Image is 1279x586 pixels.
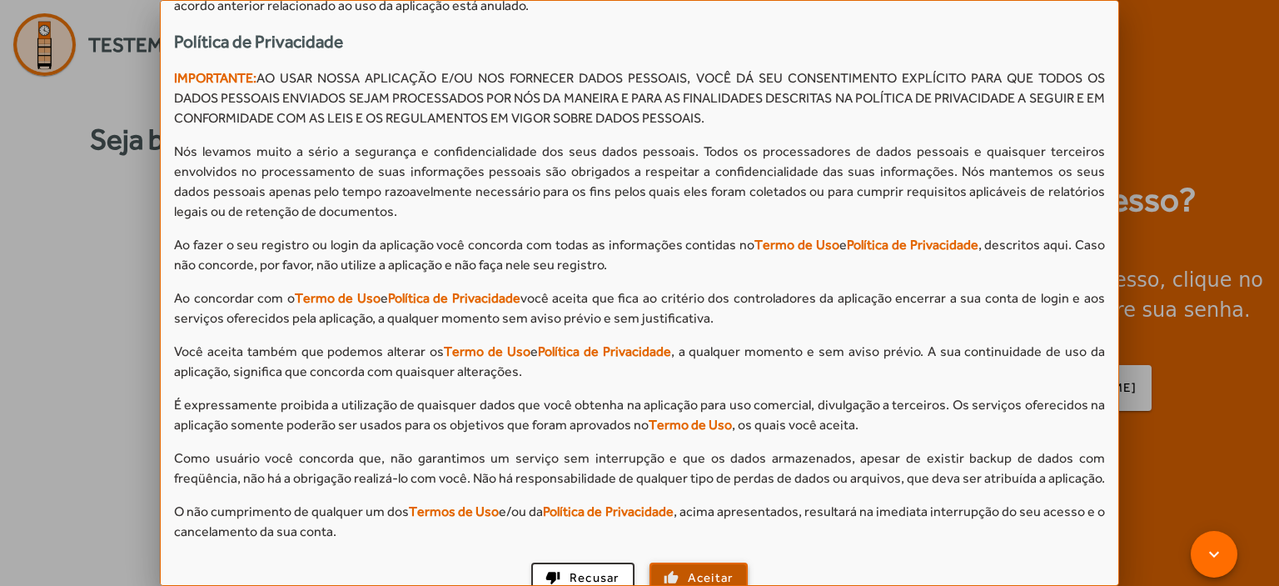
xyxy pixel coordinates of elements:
p: AO USAR NOSSA APLICAÇÃO E/OU NOS FORNECER DADOS PESSOAIS, VOCÊ DÁ SEU CONSENTIMENTO EXPLÍCITO PAR... [174,68,1105,128]
span: Política de Privacidade [847,237,978,253]
p: O não cumprimento de qualquer um dos e/ou da , acima apresentados, resultará na imediata interrup... [174,502,1105,542]
p: Nós levamos muito a sério a segurança e confidencialidade dos seus dados pessoais. Todos os proce... [174,142,1105,222]
span: Termos de Uso [409,503,499,519]
p: Você aceita também que podemos alterar os e , a qualquer momento e sem aviso prévio. A sua contin... [174,342,1105,382]
span: Termo de Uso [649,417,732,433]
strong: Política de Privacidade [174,32,343,52]
p: É expressamente proibida a utilização de quaisquer dados que você obtenha na aplicação para uso c... [174,395,1105,435]
span: Termo de Uso [754,237,839,253]
span: Política de Privacidade [538,343,671,359]
span: Termo de Uso [444,343,530,359]
span: IMPORTANTE: [174,70,256,86]
span: Termo de Uso [295,290,381,306]
p: Como usuário você concorda que, não garantimos um serviço sem interrupção e que os dados armazena... [174,448,1105,488]
span: Política de Privacidade [543,503,673,519]
p: Ao concordar com o e você aceita que fica ao critério dos controladores da aplicação encerrar a s... [174,288,1105,328]
p: Ao fazer o seu registro ou login da aplicação você concorda com todas as informações contidas no ... [174,235,1105,275]
span: Política de Privacidade [388,290,520,306]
